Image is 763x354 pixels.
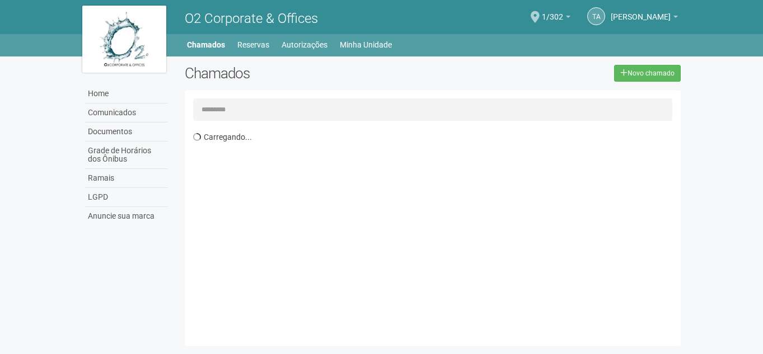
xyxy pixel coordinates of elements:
[185,11,318,26] span: O2 Corporate & Offices
[282,37,327,53] a: Autorizações
[187,37,225,53] a: Chamados
[85,169,168,188] a: Ramais
[237,37,269,53] a: Reservas
[82,6,166,73] img: logo.jpg
[542,2,563,21] span: 1/302
[542,14,570,23] a: 1/302
[611,14,678,23] a: [PERSON_NAME]
[614,65,681,82] a: Novo chamado
[340,37,392,53] a: Minha Unidade
[587,7,605,25] a: TA
[85,141,168,169] a: Grade de Horários dos Ônibus
[611,2,671,21] span: Thamiris Abdala
[85,188,168,207] a: LGPD
[185,65,382,82] h2: Chamados
[85,84,168,103] a: Home
[85,122,168,141] a: Documentos
[85,207,168,225] a: Anuncie sua marca
[85,103,168,122] a: Comunicados
[193,126,681,338] div: Carregando...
